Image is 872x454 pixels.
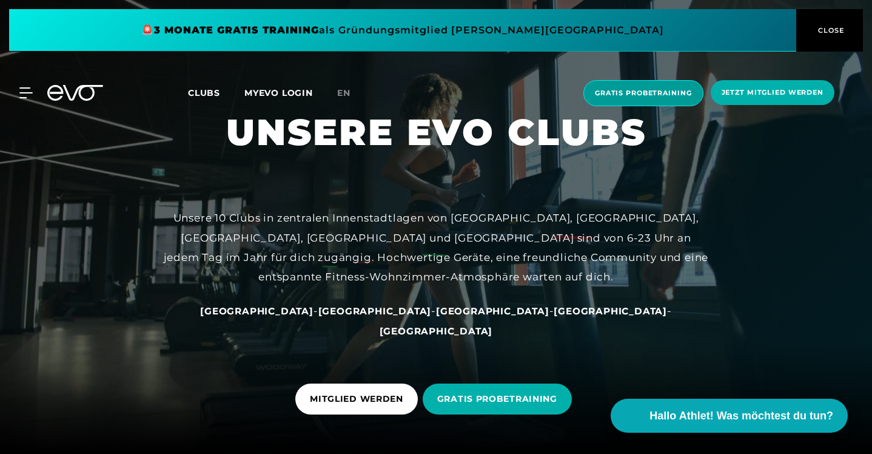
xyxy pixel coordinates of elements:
a: [GEOGRAPHIC_DATA] [318,305,432,317]
span: Gratis Probetraining [595,88,692,98]
span: Clubs [188,87,220,98]
a: MITGLIED WERDEN [295,374,423,424]
span: Jetzt Mitglied werden [722,87,823,98]
button: CLOSE [796,9,863,52]
a: [GEOGRAPHIC_DATA] [380,325,493,337]
a: [GEOGRAPHIC_DATA] [554,305,667,317]
span: CLOSE [815,25,845,36]
a: [GEOGRAPHIC_DATA] [200,305,314,317]
a: MYEVO LOGIN [244,87,313,98]
span: [GEOGRAPHIC_DATA] [554,305,667,317]
span: [GEOGRAPHIC_DATA] [200,305,314,317]
a: GRATIS PROBETRAINING [423,374,577,424]
span: en [337,87,350,98]
div: Unsere 10 Clubs in zentralen Innenstadtlagen von [GEOGRAPHIC_DATA], [GEOGRAPHIC_DATA], [GEOGRAPHI... [163,208,709,286]
span: Hallo Athlet! Was möchtest du tun? [649,408,833,424]
span: [GEOGRAPHIC_DATA] [436,305,549,317]
span: [GEOGRAPHIC_DATA] [318,305,432,317]
h1: UNSERE EVO CLUBS [226,109,646,156]
span: [GEOGRAPHIC_DATA] [380,325,493,337]
div: - - - - [163,301,709,340]
span: GRATIS PROBETRAINING [437,393,557,405]
a: [GEOGRAPHIC_DATA] [436,305,549,317]
span: MITGLIED WERDEN [310,393,403,405]
a: Gratis Probetraining [580,80,707,106]
a: Clubs [188,87,244,98]
button: Hallo Athlet! Was möchtest du tun? [611,399,848,433]
a: Jetzt Mitglied werden [707,80,838,106]
a: en [337,86,365,100]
